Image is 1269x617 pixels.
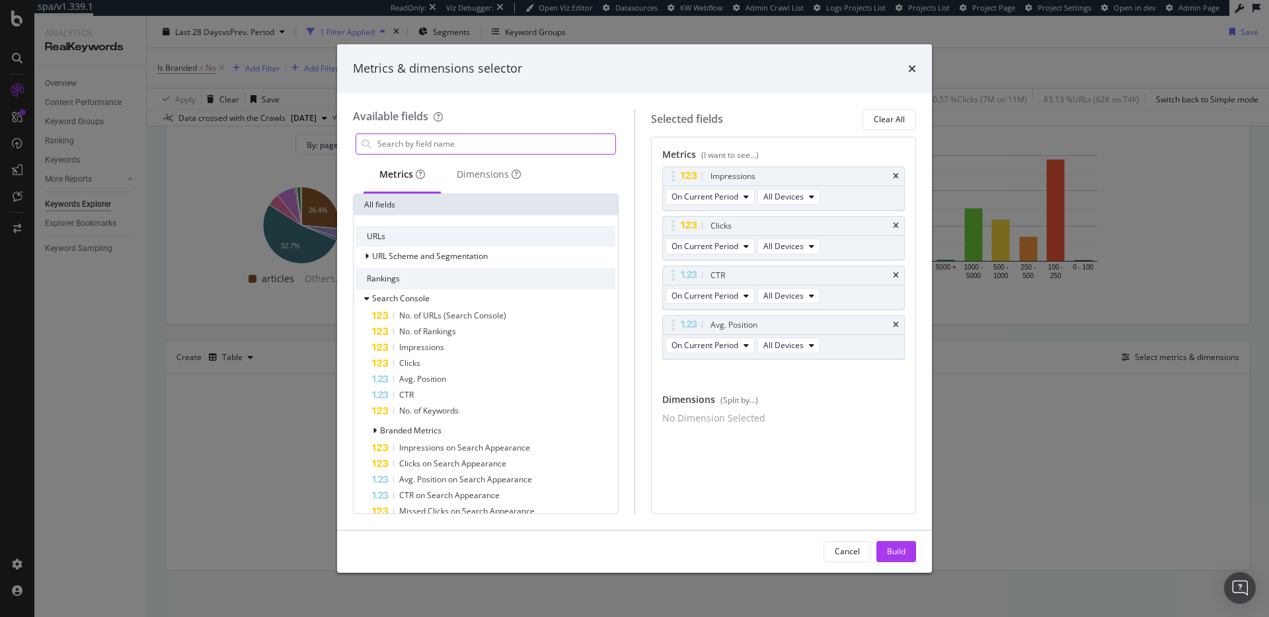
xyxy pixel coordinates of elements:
div: ImpressionstimesOn Current PeriodAll Devices [662,166,905,211]
div: Available fields [353,109,428,124]
div: Impressions [711,170,755,183]
button: On Current Period [666,238,755,254]
div: Open Intercom Messenger [1224,572,1256,604]
button: All Devices [757,338,820,353]
button: On Current Period [666,189,755,205]
button: On Current Period [666,288,755,304]
span: Impressions on Search Appearance [399,442,530,453]
span: All Devices [763,191,804,202]
div: times [893,222,899,230]
input: Search by field name [376,134,615,154]
div: Clear All [874,114,905,125]
button: Clear All [863,109,916,130]
button: Cancel [824,541,871,562]
div: CTRtimesOn Current PeriodAll Devices [662,266,905,310]
div: Metrics [379,168,425,181]
div: Selected fields [651,112,723,127]
div: Dimensions [457,168,521,181]
span: CTR [399,389,414,400]
span: No. of URLs (Search Console) [399,310,506,321]
span: On Current Period [672,340,738,351]
div: modal [337,44,932,573]
button: All Devices [757,238,820,254]
span: On Current Period [672,191,738,202]
span: All Devices [763,240,804,252]
div: Metrics & dimensions selector [353,60,522,77]
div: Build [887,546,905,557]
div: times [893,272,899,279]
span: Search Console [372,293,430,304]
span: All Devices [763,290,804,301]
div: No Dimension Selected [662,412,765,425]
div: Cancel [835,546,860,557]
div: URLs [356,226,615,247]
div: ClickstimesOn Current PeriodAll Devices [662,216,905,260]
button: All Devices [757,189,820,205]
span: On Current Period [672,240,738,252]
div: Clicks [711,219,732,233]
div: All fields [354,194,618,215]
div: Rankings [356,268,615,289]
div: (Split by...) [720,394,758,406]
span: Missed Clicks on Search Appearance [399,505,535,517]
div: (I want to see...) [701,149,759,161]
span: Avg. Position [399,373,446,384]
div: Avg. PositiontimesOn Current PeriodAll Devices [662,315,905,359]
span: Branded Metrics [380,425,442,436]
div: times [893,321,899,329]
span: Clicks [399,357,420,369]
span: URL Scheme and Segmentation [372,250,488,262]
span: On Current Period [672,290,738,301]
div: times [908,60,916,77]
span: Impressions [399,342,444,353]
div: times [893,172,899,180]
span: Clicks on Search Appearance [399,458,506,469]
span: Avg. Position on Search Appearance [399,474,532,485]
button: All Devices [757,288,820,304]
span: No. of Rankings [399,326,456,337]
div: Avg. Position [711,318,757,332]
button: Build [876,541,916,562]
span: No. of Keywords [399,405,459,416]
button: On Current Period [666,338,755,353]
span: CTR on Search Appearance [399,490,500,501]
span: All Devices [763,340,804,351]
div: Metrics [662,148,905,166]
div: Dimensions [662,393,905,412]
div: CTR [711,269,725,282]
